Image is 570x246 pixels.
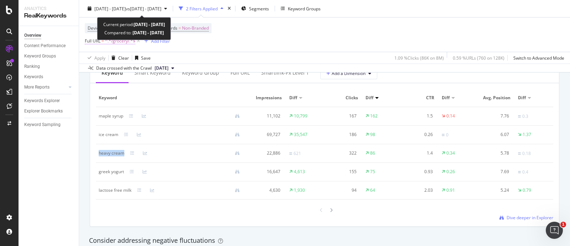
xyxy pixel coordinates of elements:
div: Overview [24,32,41,39]
div: 7.69 [480,169,509,175]
div: 0.26 [404,131,433,138]
div: 0.59 % URLs ( 760 on 128K ) [453,55,504,61]
span: 1 [560,222,566,227]
div: Keywords Explorer [24,97,60,105]
div: Apply [94,55,105,61]
div: Data crossed with the Crawl [96,65,152,71]
span: Avg. Position [480,95,511,101]
button: Segments [238,3,272,14]
button: [DATE] - [DATE]vs[DATE] - [DATE] [85,3,170,14]
div: 69,727 [251,131,280,138]
div: 5.78 [480,150,509,156]
img: Equal [518,152,521,155]
div: 6.07 [480,131,509,138]
div: Full URL [230,69,250,76]
a: Ranking [24,63,74,70]
span: ^.*/grocery/.*$ [105,36,135,46]
span: Dive deeper in Explorer [507,215,553,221]
div: 35,547 [294,131,307,138]
div: 167 [327,113,357,119]
div: heavy cream [99,150,124,156]
a: Keywords [24,73,74,81]
button: Add a Dimension [320,68,377,79]
span: Add a Dimension [326,70,366,76]
div: 94 [327,187,357,194]
a: Keyword Groups [24,52,74,60]
span: Full URL [85,38,100,44]
div: times [226,5,232,12]
div: 1.37 [523,131,531,138]
span: = [178,25,181,31]
div: More Reports [24,84,50,91]
div: Keyword Groups [24,52,56,60]
div: 64 [370,187,375,194]
span: Device [88,25,101,31]
span: Impressions [251,95,282,101]
div: 1.4 [404,150,433,156]
span: Diff [289,95,297,101]
div: Content Performance [24,42,66,50]
a: Overview [24,32,74,39]
div: 5.24 [480,187,509,194]
div: lactose free milk [99,187,131,194]
div: 0.3 [522,113,528,120]
div: Consider addressing negative fluctuations [89,236,560,245]
div: maple syrup [99,113,123,119]
b: [DATE] - [DATE] [134,21,165,27]
div: Smart Keyword [134,69,171,76]
div: 2.03 [404,187,433,194]
div: 7.76 [480,113,509,119]
button: Add Filter [141,37,170,45]
span: 2025 Jul. 25th [155,65,169,71]
div: 155 [327,169,357,175]
button: Keyword Groups [278,3,323,14]
div: Explorer Bookmarks [24,107,63,115]
img: Equal [518,171,521,173]
div: 0.18 [522,150,531,157]
div: 162 [370,113,378,119]
div: 0 [446,132,449,138]
span: Keyword [99,95,244,101]
div: 1.09 % Clicks ( 86K on 8M ) [394,55,444,61]
div: 0.26 [446,169,455,175]
div: Keywords [24,73,43,81]
span: Segments [249,5,269,11]
div: greek yogurt [99,169,124,175]
div: 2 Filters Applied [186,5,218,11]
div: 0.4 [522,169,528,175]
a: Keywords Explorer [24,97,74,105]
div: 1,930 [294,187,305,194]
div: 0.91 [446,187,455,194]
img: Equal [518,115,521,117]
div: 10,799 [294,113,307,119]
div: Add Filter [151,38,170,44]
div: 11,102 [251,113,280,119]
img: Equal [289,152,292,155]
div: 0.79 [523,187,531,194]
div: ice cream [99,131,118,138]
div: Analytics [24,6,73,12]
div: 322 [327,150,357,156]
div: Keyword Groups [288,5,321,11]
div: Switch to Advanced Mode [513,55,564,61]
div: Keyword Sampling [24,121,61,129]
a: More Reports [24,84,67,91]
button: Save [132,52,151,64]
button: 2 Filters Applied [176,3,226,14]
div: 0.93 [404,169,433,175]
div: Ranking [24,63,40,70]
div: 4,613 [294,169,305,175]
span: Non-Branded [182,23,209,33]
span: Clicks [327,95,358,101]
span: Diff [442,95,450,101]
span: Diff [518,95,526,101]
div: 621 [294,150,301,157]
div: Save [141,55,151,61]
a: Keyword Sampling [24,121,74,129]
div: RealKeywords [24,12,73,20]
span: [DATE] - [DATE] [94,5,126,11]
button: [DATE] [152,64,177,72]
div: 0.34 [446,150,455,156]
span: = [102,38,104,44]
div: Keyword Group [182,69,219,76]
